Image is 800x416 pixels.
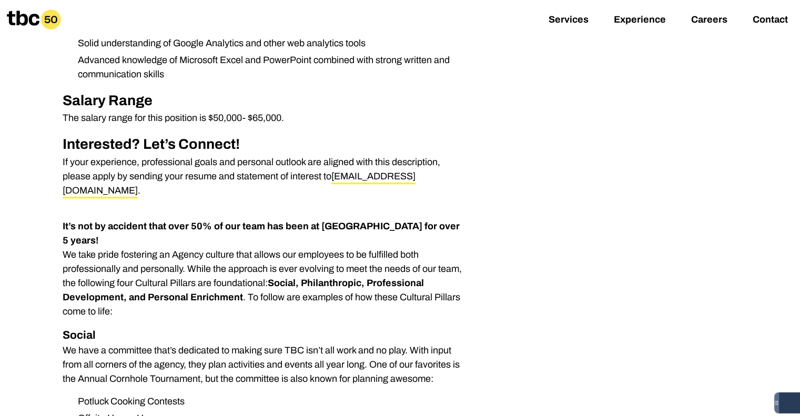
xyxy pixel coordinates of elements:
[63,278,424,302] strong: Social, Philanthropic, Professional Development, and Personal Enrichment
[691,14,727,27] a: Careers
[69,36,467,50] li: Solid understanding of Google Analytics and other web analytics tools
[63,90,467,111] h2: Salary Range
[63,219,467,319] p: We take pride fostering an Agency culture that allows our employees to be fulfilled both professi...
[63,221,460,246] strong: It’s not by accident that over 50% of our team has been at [GEOGRAPHIC_DATA] for over 5 years!
[614,14,666,27] a: Experience
[63,343,467,386] p: We have a committee that’s dedicated to making sure TBC isn’t all work and no play. With input fr...
[63,111,467,125] p: The salary range for this position is $50,000- $65,000.
[549,14,589,27] a: Services
[63,134,467,155] h2: Interested? Let’s Connect!
[63,327,467,344] h3: Social
[753,14,788,27] a: Contact
[69,394,467,409] li: Potluck Cooking Contests
[63,155,467,198] p: If your experience, professional goals and personal outlook are aligned with this description, pl...
[69,53,467,82] li: Advanced knowledge of Microsoft Excel and PowerPoint combined with strong written and communicati...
